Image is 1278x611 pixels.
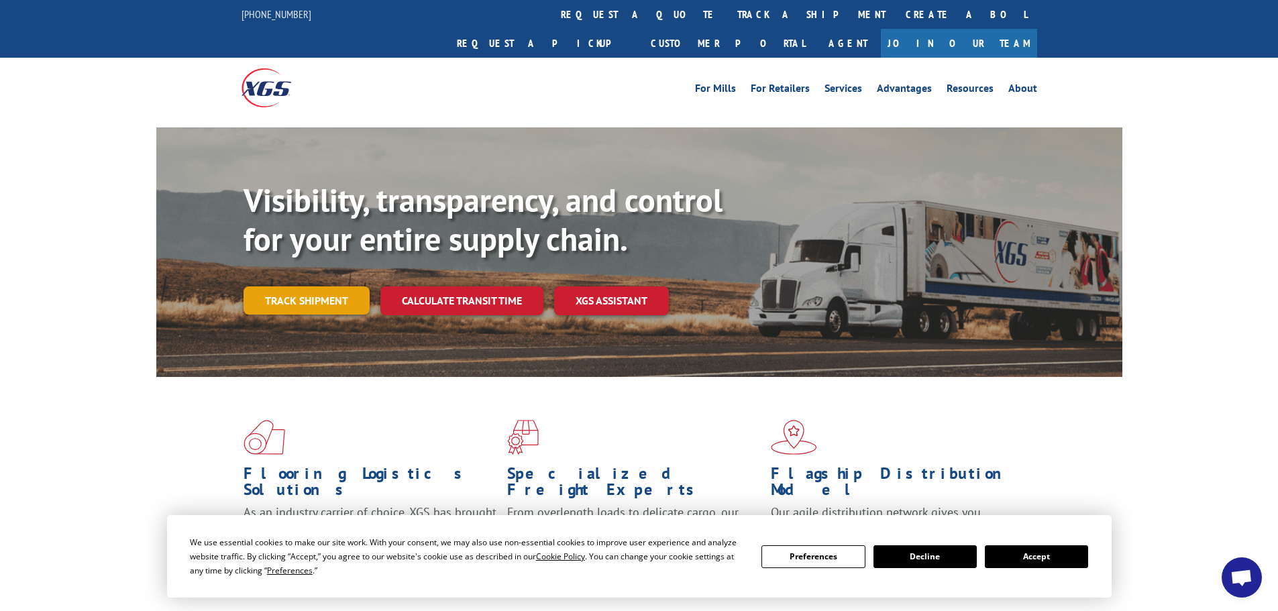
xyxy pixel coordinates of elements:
button: Decline [873,545,977,568]
span: Cookie Policy [536,551,585,562]
img: xgs-icon-total-supply-chain-intelligence-red [244,420,285,455]
img: xgs-icon-focused-on-flooring-red [507,420,539,455]
p: From overlength loads to delicate cargo, our experienced staff knows the best way to move your fr... [507,504,761,564]
a: About [1008,83,1037,98]
span: Our agile distribution network gives you nationwide inventory management on demand. [771,504,1018,536]
div: We use essential cookies to make our site work. With your consent, we may also use non-essential ... [190,535,745,577]
b: Visibility, transparency, and control for your entire supply chain. [244,179,723,260]
button: Preferences [761,545,865,568]
a: Resources [947,83,994,98]
a: XGS ASSISTANT [554,286,669,315]
a: Track shipment [244,286,370,315]
h1: Specialized Freight Experts [507,465,761,504]
img: xgs-icon-flagship-distribution-model-red [771,420,817,455]
a: Customer Portal [641,29,815,58]
a: Request a pickup [447,29,641,58]
h1: Flooring Logistics Solutions [244,465,497,504]
a: Calculate transit time [380,286,543,315]
a: Advantages [877,83,932,98]
a: Agent [815,29,881,58]
a: For Retailers [751,83,810,98]
div: Cookie Consent Prompt [167,515,1112,598]
a: For Mills [695,83,736,98]
button: Accept [985,545,1088,568]
a: [PHONE_NUMBER] [242,7,311,21]
a: Join Our Team [881,29,1037,58]
a: Services [824,83,862,98]
span: Preferences [267,565,313,576]
h1: Flagship Distribution Model [771,465,1024,504]
div: Open chat [1222,557,1262,598]
span: As an industry carrier of choice, XGS has brought innovation and dedication to flooring logistics... [244,504,496,552]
